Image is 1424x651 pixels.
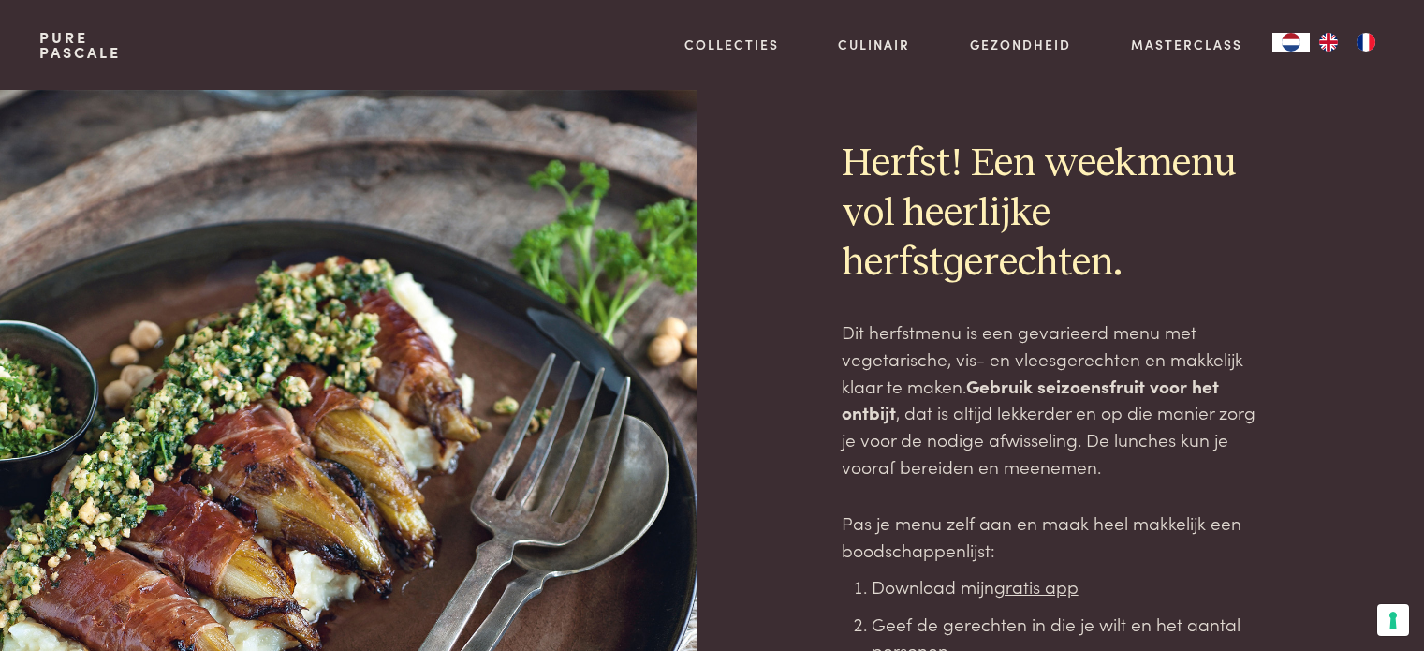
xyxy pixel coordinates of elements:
p: Pas je menu zelf aan en maak heel makkelijk een boodschappenlijst: [842,510,1270,563]
h2: Herfst! Een weekmenu vol heerlijke herfstgerechten. [842,140,1270,289]
aside: Language selected: Nederlands [1272,33,1385,52]
a: NL [1272,33,1310,52]
li: Download mijn [872,573,1270,600]
p: Dit herfstmenu is een gevarieerd menu met vegetarische, vis- en vleesgerechten en makkelijk klaar... [842,318,1270,480]
a: Culinair [838,35,910,54]
a: gratis app [994,573,1079,599]
button: Uw voorkeuren voor toestemming voor trackingtechnologieën [1377,604,1409,636]
a: Collecties [684,35,779,54]
a: PurePascale [39,30,121,60]
a: Masterclass [1131,35,1242,54]
strong: Gebruik seizoensfruit voor het ontbijt [842,373,1219,425]
div: Language [1272,33,1310,52]
a: EN [1310,33,1347,52]
a: Gezondheid [970,35,1071,54]
a: FR [1347,33,1385,52]
ul: Language list [1310,33,1385,52]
